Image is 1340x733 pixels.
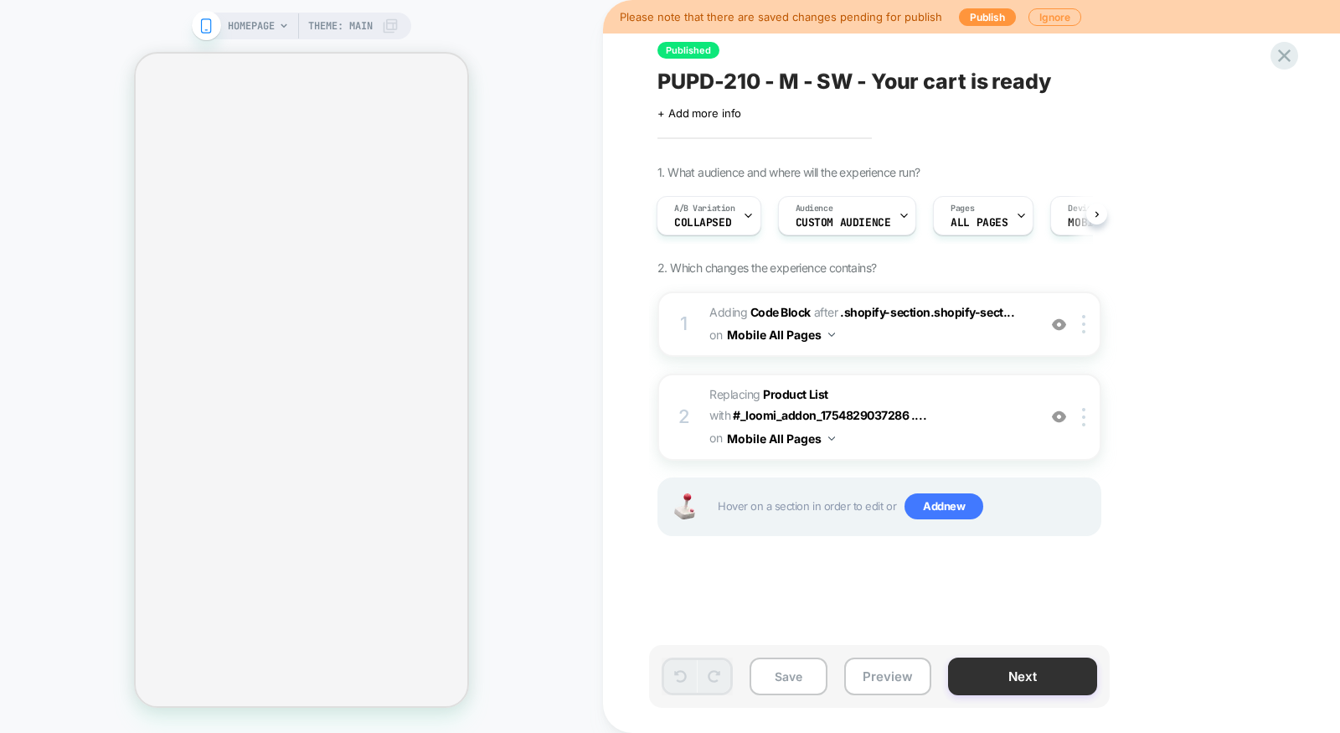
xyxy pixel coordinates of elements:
[959,8,1016,26] button: Publish
[1068,203,1100,214] span: Devices
[657,261,876,275] span: 2. Which changes the experience contains?
[657,106,741,120] span: + Add more info
[1082,315,1085,333] img: close
[733,408,926,422] span: #_loomi_addon_1754829037286 ....
[1052,317,1066,332] img: crossed eye
[814,305,838,319] span: AFTER
[228,13,275,39] span: HOMEPAGE
[718,493,1091,520] span: Hover on a section in order to edit or
[727,426,835,451] button: Mobile All Pages
[674,217,731,229] span: Collapsed
[709,408,730,422] span: WITH
[840,305,1014,319] span: .shopify-section.shopify-sect...
[828,436,835,441] img: down arrow
[1052,410,1066,424] img: crossed eye
[657,42,719,59] span: Published
[676,400,693,434] div: 2
[796,217,891,229] span: Custom Audience
[828,333,835,337] img: down arrow
[674,203,735,214] span: A/B Variation
[750,305,811,319] b: Code Block
[750,658,827,695] button: Save
[727,323,835,347] button: Mobile All Pages
[676,307,693,341] div: 1
[308,13,373,39] span: Theme: MAIN
[796,203,833,214] span: Audience
[1082,408,1085,426] img: close
[1068,217,1105,229] span: MOBILE
[709,387,828,401] span: Replacing
[948,658,1097,695] button: Next
[951,217,1008,229] span: ALL PAGES
[657,165,920,179] span: 1. What audience and where will the experience run?
[667,493,701,519] img: Joystick
[763,387,827,401] b: Product List
[844,658,931,695] button: Preview
[709,324,722,345] span: on
[951,203,974,214] span: Pages
[1028,8,1081,26] button: Ignore
[709,305,811,319] span: Adding
[657,69,1051,94] span: PUPD-210 - M - SW - Your cart is ready
[904,493,983,520] span: Add new
[709,427,722,448] span: on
